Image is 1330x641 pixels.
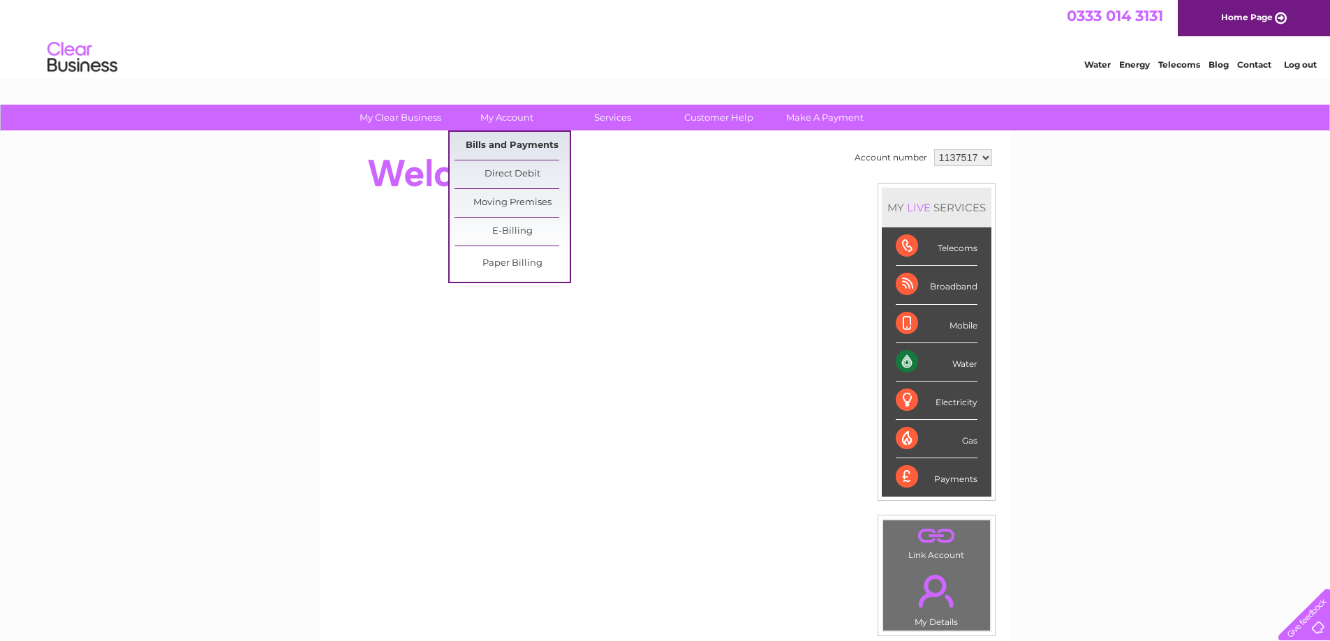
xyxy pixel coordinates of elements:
[896,227,977,266] div: Telecoms
[904,201,933,214] div: LIVE
[1209,59,1229,70] a: Blog
[896,266,977,304] div: Broadband
[851,146,931,169] td: Account number
[1158,59,1200,70] a: Telecoms
[1284,59,1317,70] a: Log out
[455,189,570,217] a: Moving Premises
[882,188,991,227] div: MY SERVICES
[896,420,977,458] div: Gas
[449,105,564,130] a: My Account
[767,105,882,130] a: Make A Payment
[882,563,991,631] td: My Details
[1084,59,1111,70] a: Water
[455,160,570,188] a: Direct Debit
[47,36,118,79] img: logo.png
[343,105,458,130] a: My Clear Business
[882,520,991,564] td: Link Account
[896,305,977,343] div: Mobile
[896,382,977,420] div: Electricity
[555,105,670,130] a: Services
[1119,59,1150,70] a: Energy
[661,105,776,130] a: Customer Help
[896,458,977,496] div: Payments
[336,8,996,68] div: Clear Business is a trading name of Verastar Limited (registered in [GEOGRAPHIC_DATA] No. 3667643...
[1237,59,1271,70] a: Contact
[455,218,570,246] a: E-Billing
[887,524,987,548] a: .
[1067,7,1163,24] a: 0333 014 3131
[455,250,570,278] a: Paper Billing
[887,566,987,615] a: .
[896,343,977,382] div: Water
[455,132,570,160] a: Bills and Payments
